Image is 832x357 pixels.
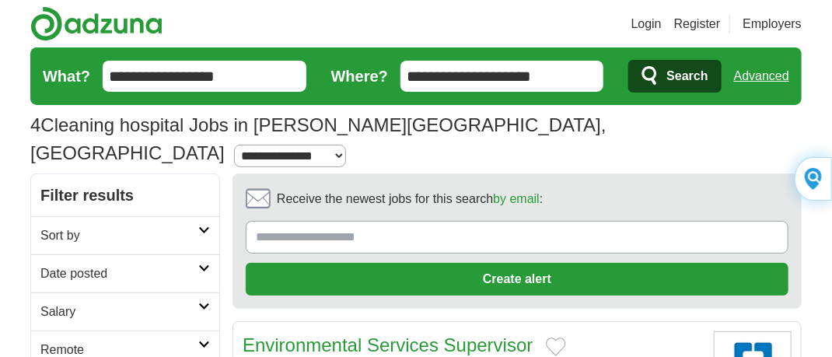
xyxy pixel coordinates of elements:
h2: Sort by [40,226,198,245]
a: Salary [31,292,219,331]
img: Adzuna logo [30,6,163,41]
h2: Filter results [31,174,219,216]
a: Date posted [31,254,219,292]
button: Search [628,60,721,93]
span: Search [666,61,708,92]
a: Employers [743,15,802,33]
span: 4 [30,111,40,139]
span: Receive the newest jobs for this search : [277,190,543,208]
button: Add to favorite jobs [546,338,566,356]
a: Advanced [734,61,789,92]
a: by email [493,192,540,205]
button: Create alert [246,263,788,296]
h1: Cleaning hospital Jobs in [PERSON_NAME][GEOGRAPHIC_DATA], [GEOGRAPHIC_DATA] [30,114,607,163]
a: Register [674,15,721,33]
a: Environmental Services Supervisor [243,334,533,355]
h2: Date posted [40,264,198,283]
h2: Salary [40,303,198,321]
a: Login [631,15,662,33]
label: Where? [331,65,388,88]
label: What? [43,65,90,88]
a: Sort by [31,216,219,254]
